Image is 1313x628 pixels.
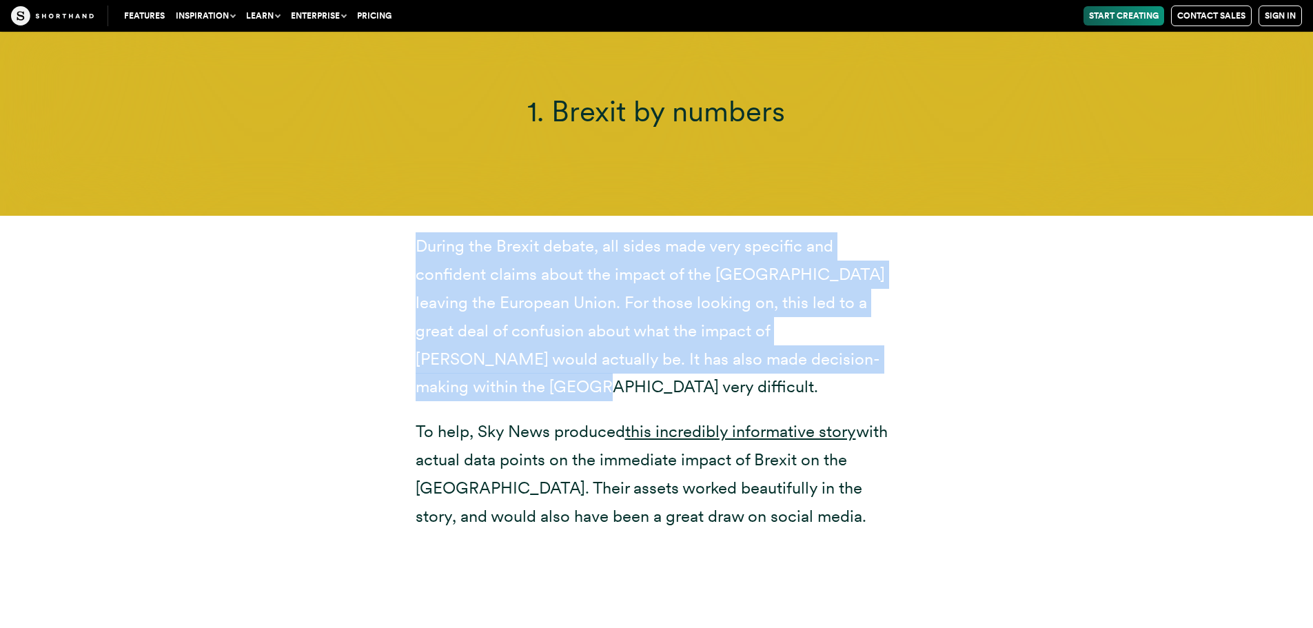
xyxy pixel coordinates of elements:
img: The Craft [11,6,94,26]
a: this incredibly informative story [625,421,856,441]
a: Start Creating [1083,6,1164,26]
span: 1. Brexit by numbers [527,94,785,128]
p: During the Brexit debate, all sides made very specific and confident claims about the impact of t... [416,232,898,401]
a: Features [119,6,170,26]
a: Pricing [352,6,397,26]
p: To help, Sky News produced with actual data points on the immediate impact of Brexit on the [GEOG... [416,418,898,530]
a: Contact Sales [1171,6,1252,26]
a: Sign in [1259,6,1302,26]
button: Learn [241,6,285,26]
button: Inspiration [170,6,241,26]
button: Enterprise [285,6,352,26]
